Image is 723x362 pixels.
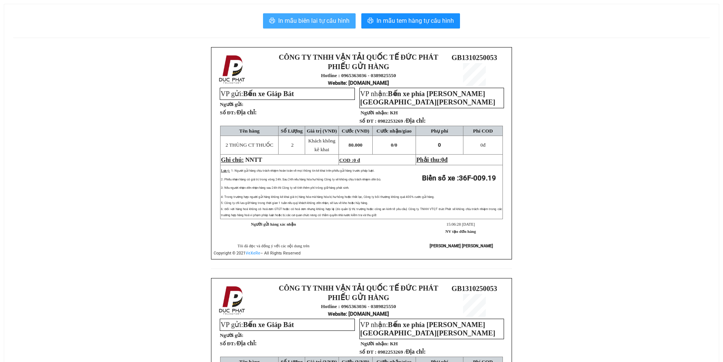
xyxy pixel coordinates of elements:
[269,17,275,25] span: printer
[221,321,294,329] span: VP gửi:
[459,174,496,182] span: 36F-009.19
[378,118,426,124] span: 0982253269 /
[406,117,426,124] span: Địa chỉ:
[238,244,310,248] span: Tôi đã đọc và đồng ý với các nội dung trên
[441,156,444,163] span: 0
[342,128,369,134] span: Cước (VNĐ)
[348,142,362,148] span: 80.000
[291,142,294,148] span: 2
[446,222,475,226] span: 15:06:28 [DATE]
[452,285,497,292] span: GB1310250053
[359,349,376,355] strong: Số ĐT :
[361,13,460,28] button: printerIn mẫu tem hàng tự cấu hình
[221,169,230,172] span: Lưu ý:
[452,54,497,62] span: GB1310250053
[221,207,502,217] span: 6: Đối với hàng hoá không có hoá đơn GTGT hoặc có hoá đơn nhưng không hợp lệ (do quản lý thị trườ...
[395,142,397,148] span: 0
[243,321,294,329] span: Bến xe Giáp Bát
[406,348,426,355] span: Địa chỉ:
[328,311,346,317] span: Website
[339,157,360,163] span: COD :
[480,142,483,148] span: 0
[361,110,389,115] strong: Người nhận:
[473,128,493,134] span: Phí COD
[281,128,303,134] span: Số Lượng
[220,332,243,338] strong: Người gửi:
[307,128,337,134] span: Giá trị (VNĐ)
[221,186,349,190] span: 3: Nếu người nhận đến nhận hàng sau 24h thì Công ty sẽ tính thêm phí trông giữ hàng phát sinh.
[278,16,350,25] span: In mẫu biên lai tự cấu hình
[235,110,257,115] span: /
[431,128,448,134] span: Phụ phí
[217,285,249,316] img: logo
[217,54,249,85] img: logo
[235,341,257,346] span: /
[328,63,389,71] strong: PHIẾU GỬI HÀNG
[438,142,441,148] span: 0
[221,90,294,98] span: VP gửi:
[279,284,438,292] strong: CÔNG TY TNHH VẬN TẢI QUỐC TẾ ĐỨC PHÁT
[328,311,389,317] strong: : [DOMAIN_NAME]
[328,80,389,86] strong: : [DOMAIN_NAME]
[360,321,495,337] span: VP nhận:
[220,110,257,115] strong: Số ĐT:
[225,142,273,148] span: 2 THÙNG CT THUỐC
[422,174,496,182] strong: Biển số xe :
[444,156,448,163] span: đ
[221,195,435,199] span: 4: Trong trường hợp người gửi hàng không kê khai giá trị hàng hóa mà hàng hóa bị hư hỏng hoặc thấ...
[430,243,493,248] strong: [PERSON_NAME] [PERSON_NAME]
[360,90,495,106] span: VP nhận:
[446,229,476,234] strong: NV tạo đơn hàng
[361,341,389,346] strong: Người nhận:
[480,142,485,148] span: đ
[237,340,257,346] span: Địa chỉ:
[263,13,356,28] button: printerIn mẫu biên lai tự cấu hình
[231,169,375,172] span: 1: Người gửi hàng chịu trách nhiệm hoàn toàn về mọi thông tin kê khai trên phiếu gửi hàng trước p...
[246,251,260,256] a: VeXeRe
[391,142,397,148] span: 0/
[251,222,296,226] strong: Người gửi hàng xác nhận
[367,17,373,25] span: printer
[279,53,438,61] strong: CÔNG TY TNHH VẬN TẢI QUỐC TẾ ĐỨC PHÁT
[328,80,346,86] span: Website
[245,156,262,163] span: NNTT
[321,304,396,309] strong: Hotline : 0965363036 - 0389825550
[221,201,368,205] span: 5: Công ty chỉ lưu giữ hàng trong thời gian 1 tuần nếu quý khách không đến nhận, sẽ lưu về kho ho...
[321,73,396,78] strong: Hotline : 0965363036 - 0389825550
[416,156,447,163] span: Phải thu:
[243,90,294,98] span: Bến xe Giáp Bát
[220,101,243,107] strong: Người gửi:
[214,251,301,256] span: Copyright © 2021 – All Rights Reserved
[239,128,260,134] span: Tên hàng
[376,16,454,25] span: In mẫu tem hàng tự cấu hình
[221,178,381,181] span: 2: Phiếu nhận hàng có giá trị trong vòng 24h. Sau 24h nếu hàng hóa hư hỏng Công ty sẽ không chịu ...
[220,341,257,346] strong: Số ĐT:
[237,109,257,115] span: Địa chỉ:
[378,349,426,355] span: 0982253269 /
[221,156,244,163] span: Ghi chú:
[353,157,360,163] span: 0 đ
[308,138,335,152] span: Khách không kê khai
[390,110,398,115] span: KH
[359,118,376,124] strong: Số ĐT :
[376,128,412,134] span: Cước nhận/giao
[390,341,398,346] span: KH
[328,294,389,302] strong: PHIẾU GỬI HÀNG
[360,90,495,106] span: Bến xe phía [PERSON_NAME][GEOGRAPHIC_DATA][PERSON_NAME]
[360,321,495,337] span: Bến xe phía [PERSON_NAME][GEOGRAPHIC_DATA][PERSON_NAME]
